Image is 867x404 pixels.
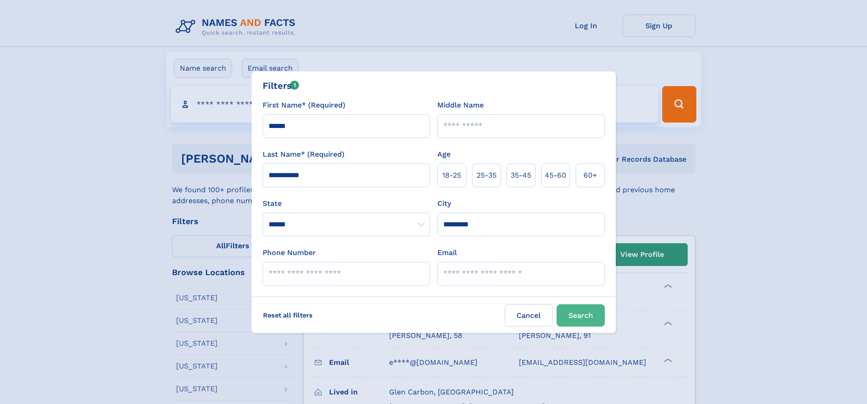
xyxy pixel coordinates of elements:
[511,170,531,181] span: 35‑45
[583,170,597,181] span: 60+
[263,149,345,160] label: Last Name* (Required)
[263,247,316,258] label: Phone Number
[263,198,430,209] label: State
[257,304,319,326] label: Reset all filters
[545,170,566,181] span: 45‑60
[505,304,553,327] label: Cancel
[442,170,461,181] span: 18‑25
[437,100,484,111] label: Middle Name
[263,100,345,111] label: First Name* (Required)
[557,304,605,327] button: Search
[437,247,457,258] label: Email
[437,149,451,160] label: Age
[477,170,497,181] span: 25‑35
[437,198,451,209] label: City
[263,79,299,92] div: Filters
